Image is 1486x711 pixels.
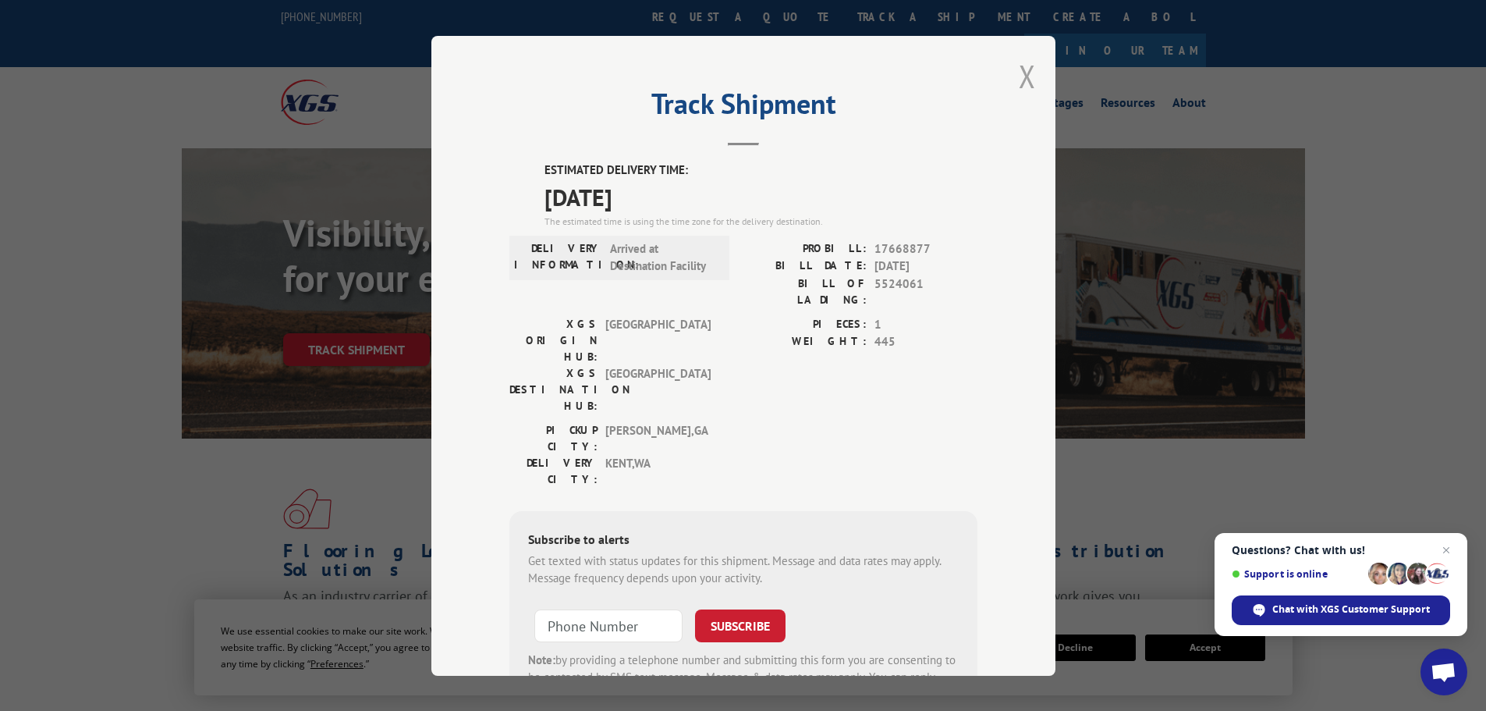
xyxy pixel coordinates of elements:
label: BILL DATE: [743,258,867,276]
span: Questions? Chat with us! [1232,544,1450,556]
label: PIECES: [743,315,867,333]
span: [PERSON_NAME] , GA [605,421,711,454]
label: BILL OF LADING: [743,275,867,308]
strong: Note: [528,652,555,667]
span: [DATE] [874,258,977,276]
div: Subscribe to alerts [528,529,959,552]
span: KENT , WA [605,454,711,487]
label: XGS ORIGIN HUB: [509,315,598,364]
span: 5524061 [874,275,977,308]
label: PROBILL: [743,240,867,258]
input: Phone Number [534,609,683,642]
span: 17668877 [874,240,977,258]
label: XGS DESTINATION HUB: [509,364,598,414]
label: DELIVERY CITY: [509,454,598,487]
span: 445 [874,333,977,351]
span: 1 [874,315,977,333]
label: WEIGHT: [743,333,867,351]
span: Close chat [1437,541,1456,560]
span: Chat with XGS Customer Support [1272,603,1430,617]
span: [GEOGRAPHIC_DATA] [605,364,711,414]
span: [DATE] [544,179,977,214]
span: Arrived at Destination Facility [610,240,715,275]
span: Support is online [1232,568,1363,580]
label: DELIVERY INFORMATION: [514,240,602,275]
h2: Track Shipment [509,93,977,123]
div: Open chat [1420,649,1467,695]
label: PICKUP CITY: [509,421,598,454]
div: Get texted with status updates for this shipment. Message and data rates may apply. Message frequ... [528,552,959,587]
button: Close modal [1019,55,1036,97]
label: ESTIMATED DELIVERY TIME: [544,162,977,180]
div: by providing a telephone number and submitting this form you are consenting to be contacted by SM... [528,651,959,704]
div: The estimated time is using the time zone for the delivery destination. [544,214,977,228]
span: [GEOGRAPHIC_DATA] [605,315,711,364]
div: Chat with XGS Customer Support [1232,595,1450,625]
button: SUBSCRIBE [695,609,786,642]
